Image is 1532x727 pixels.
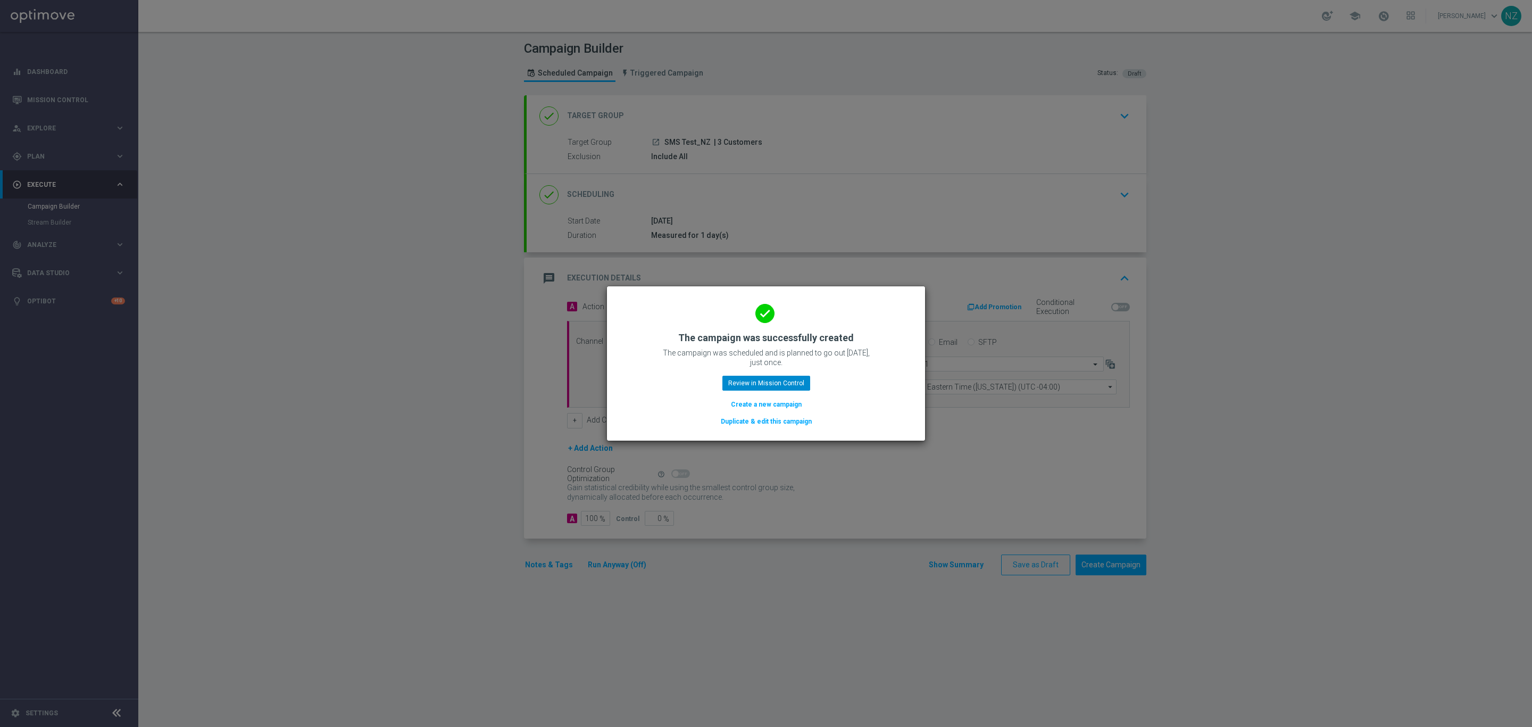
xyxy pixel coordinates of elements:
[678,332,854,344] h2: The campaign was successfully created
[720,416,813,427] button: Duplicate & edit this campaign
[660,348,872,367] p: The campaign was scheduled and is planned to go out [DATE], just once.
[755,304,775,323] i: done
[730,399,803,410] button: Create a new campaign
[722,376,810,391] button: Review in Mission Control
